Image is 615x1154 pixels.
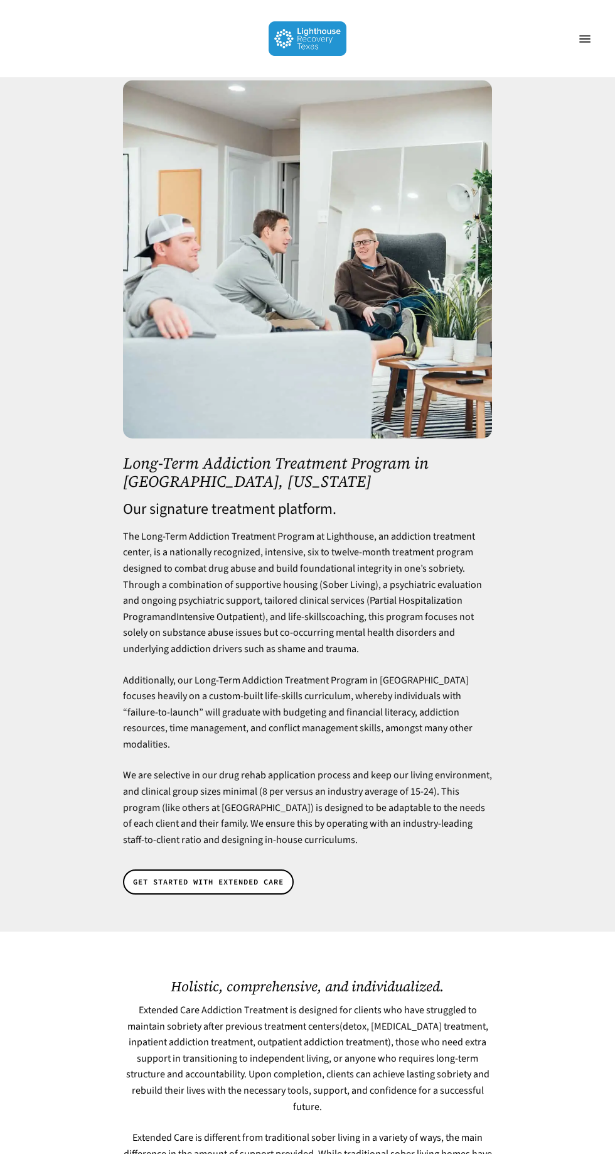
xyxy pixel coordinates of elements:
img: Lighthouse Recovery Texas [269,21,347,56]
h2: Holistic, comprehensive, and individualized. [119,979,496,995]
p: Extended Care Addiction Treatment is designed for clients who have struggled to maintain sobriety... [119,1003,496,1130]
a: failure-to-launch [127,705,199,719]
p: The Long-Term Addiction Treatment Program at Lighthouse, an addiction treatment center, is a nati... [123,529,492,673]
a: Navigation Menu [572,33,597,45]
p: We are selective in our drug rehab application process and keep our living environment, and clini... [123,768,492,848]
a: Partial Hospitalization Program [123,594,463,624]
a: GET STARTED WITH EXTENDED CARE [123,869,294,895]
a: Intensive Outpatient [176,610,262,624]
h1: Long-Term Addiction Treatment Program in [GEOGRAPHIC_DATA], [US_STATE] [123,454,492,490]
a: coaching [326,610,364,624]
h4: Our signature treatment platform. [123,501,492,518]
span: GET STARTED WITH EXTENDED CARE [133,876,284,888]
p: Additionally, our Long-Term Addiction Treatment Program in [GEOGRAPHIC_DATA] focuses heavily on a... [123,673,492,768]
